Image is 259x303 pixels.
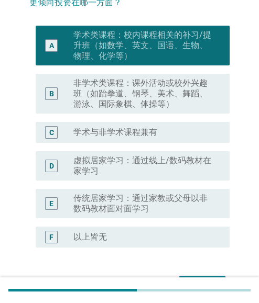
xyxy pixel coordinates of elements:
label: 传统居家学习：通过家教或父母以非数码教材面对面学习 [73,193,213,214]
label: 学术与非学术课程兼有 [73,127,157,138]
div: C [49,127,54,138]
label: 非学术类课程：课外活动或校外兴趣班（如跆拳道、钢琴、美术、舞蹈、游泳、国际象棋、体操等） [73,78,213,109]
div: F [49,231,53,242]
label: 学术类课程：校内课程相关的补习/提升班（如数学、英文、国语、生物、物理、化学等） [73,30,213,61]
div: A [49,40,54,51]
div: B [49,88,54,99]
label: 虚拟居家学习：通过线上/数码教材在家学习 [73,155,213,176]
div: D [49,160,54,171]
div: E [49,198,53,209]
button: 下 [179,276,225,295]
label: 以上皆无 [73,232,107,242]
